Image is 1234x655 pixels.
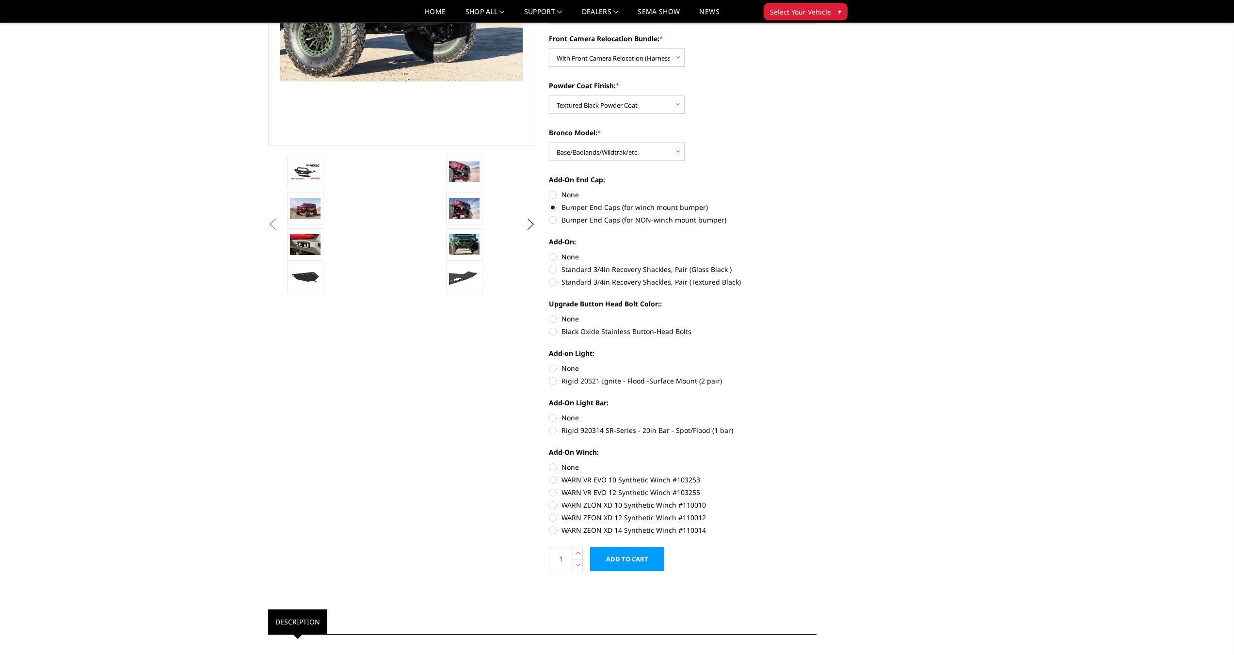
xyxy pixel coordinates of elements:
a: Support [524,8,562,22]
label: Standard 3/4in Recovery Shackles, Pair (Textured Black) [549,277,817,287]
label: Black Oxide Stainless Button-Head Bolts [549,326,817,336]
label: Bronco Model: [549,128,817,138]
label: WARN VR EVO 12 Synthetic Winch #103255 [549,487,817,497]
label: Bumper End Caps (for NON-winch mount bumper) [549,215,817,225]
label: None [549,252,817,262]
label: Rigid 920314 SR-Series - 20in Bar - Spot/Flood (1 bar) [549,425,817,435]
label: Add-on Light: [549,348,817,358]
a: Home [425,8,446,22]
label: None [549,190,817,200]
label: Bumper End Caps (for winch mount bumper) [549,202,817,212]
label: Front Camera Relocation Bundle: [549,33,817,44]
span: ▾ [838,6,841,16]
img: Bronco Baja Front (winch mount) [290,198,321,218]
label: WARN ZEON XD 14 Synthetic Winch #110014 [549,525,817,535]
img: Bolt-on end cap. Widens your Bronco bumper to match the factory fender flares. [449,269,480,286]
img: Relocates Front Parking Sensors & Accepts Rigid LED Lights Ignite Series [290,234,321,255]
a: SEMA Show [638,8,680,22]
a: Description [268,609,327,634]
label: WARN ZEON XD 12 Synthetic Winch #110012 [549,512,817,523]
label: Upgrade Button Head Bolt Color:: [549,299,817,309]
label: Add-On Light Bar: [549,398,817,408]
img: Reinforced Steel Bolt-On Skid Plate, included with all purchases [290,269,321,286]
label: None [549,363,817,373]
button: Previous [266,217,280,232]
label: None [549,413,817,423]
a: News [699,8,719,22]
a: shop all [465,8,505,22]
a: Dealers [582,8,619,22]
button: Next [523,217,538,232]
label: Rigid 20521 Ignite - Flood -Surface Mount (2 pair) [549,376,817,386]
label: Add-On Winch: [549,447,817,457]
label: WARN VR EVO 10 Synthetic Winch #103253 [549,475,817,485]
label: WARN ZEON XD 10 Synthetic Winch #110010 [549,500,817,510]
label: Add-On End Cap: [549,175,817,185]
label: None [549,314,817,324]
label: None [549,462,817,472]
img: Bronco Baja Front (winch mount) [449,161,480,182]
img: Bronco Baja Front (winch mount) [449,198,480,218]
label: Standard 3/4in Recovery Shackles, Pair (Gloss Black ) [549,264,817,274]
button: Select Your Vehicle [764,3,848,20]
label: Powder Coat Finish: [549,80,817,91]
span: Select Your Vehicle [770,7,831,17]
label: Add-On: [549,237,817,247]
img: Bronco Baja Front (winch mount) [449,234,480,255]
input: Add to Cart [590,547,664,571]
img: Bodyguard Ford Bronco [290,163,321,180]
